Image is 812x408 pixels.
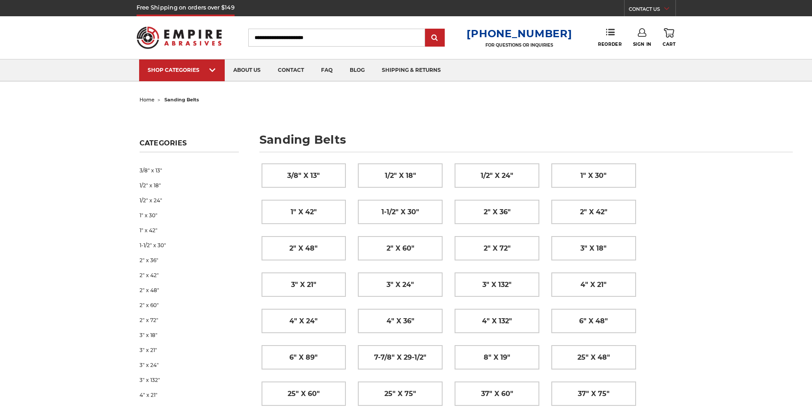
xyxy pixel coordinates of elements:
a: 4" x 21" [140,387,239,402]
span: 2" x 48" [289,241,318,256]
a: 1/2" x 24" [140,193,239,208]
a: 2" x 60" [140,298,239,313]
a: 1-1/2" x 30" [358,200,442,224]
span: 1/2" x 18" [385,169,416,183]
a: 2" x 60" [358,237,442,260]
a: 2" x 72" [455,237,539,260]
img: Empire Abrasives [137,21,222,54]
a: 1" x 42" [262,200,346,224]
span: 7-7/8" x 29-1/2" [374,350,426,365]
a: 3" x 24" [140,358,239,373]
a: 2" x 36" [455,200,539,224]
a: 37" x 60" [455,382,539,405]
span: 1-1/2" x 30" [381,205,419,219]
div: SHOP CATEGORIES [148,67,216,73]
span: 1" x 42" [291,205,317,219]
a: [PHONE_NUMBER] [467,27,572,40]
a: 3" x 24" [358,273,442,296]
span: 25" x 48" [577,350,610,365]
span: 37" x 60" [481,387,513,401]
a: 3/8" x 13" [140,163,239,178]
span: 37" x 75" [578,387,610,401]
a: 1-1/2" x 30" [140,238,239,253]
a: 1/2" x 18" [140,178,239,193]
span: 4" x 24" [289,314,318,328]
a: 2" x 48" [262,237,346,260]
a: 3" x 18" [552,237,636,260]
a: 25" x 60" [262,382,346,405]
a: home [140,97,155,103]
a: 4" x 132" [455,309,539,333]
a: 4" x 21" [552,273,636,296]
a: 1" x 30" [140,208,239,223]
span: 6" x 89" [289,350,318,365]
span: 3" x 21" [291,278,316,292]
span: 3" x 24" [387,278,414,292]
span: Sign In [633,41,651,47]
a: Reorder [598,28,622,47]
a: 7-7/8" x 29-1/2" [358,346,442,369]
a: 3" x 21" [140,343,239,358]
a: 3" x 18" [140,328,239,343]
h5: Categories [140,139,239,152]
a: contact [269,59,312,81]
a: Cart [663,28,675,47]
span: 6" x 48" [579,314,608,328]
a: 1" x 42" [140,223,239,238]
span: 2" x 72" [484,241,511,256]
a: 25" x 48" [552,346,636,369]
a: 3" x 21" [262,273,346,296]
a: faq [312,59,341,81]
a: blog [341,59,373,81]
span: 2" x 42" [580,205,607,219]
a: shipping & returns [373,59,449,81]
span: 4" x 21" [580,278,607,292]
a: 1/2" x 18" [358,164,442,187]
a: about us [225,59,269,81]
a: 6" x 89" [262,346,346,369]
a: CONTACT US [629,4,675,16]
span: 3/8" x 13" [287,169,320,183]
span: 2" x 36" [484,205,511,219]
a: 6" x 48" [552,309,636,333]
span: 25" x 75" [384,387,416,401]
a: 8" x 19" [455,346,539,369]
span: 4" x 132" [482,314,512,328]
a: 2" x 48" [140,283,239,298]
a: 2" x 42" [140,268,239,283]
span: 1" x 30" [580,169,607,183]
span: 2" x 60" [387,241,414,256]
a: 3" x 132" [455,273,539,296]
span: sanding belts [164,97,199,103]
a: 4" x 36" [358,309,442,333]
a: 2" x 36" [140,253,239,268]
a: 1/2" x 24" [455,164,539,187]
p: FOR QUESTIONS OR INQUIRIES [467,42,572,48]
span: Cart [663,41,675,47]
a: 2" x 72" [140,313,239,328]
a: 2" x 42" [552,200,636,224]
a: 37" x 75" [552,382,636,405]
span: 1/2" x 24" [481,169,513,183]
input: Submit [426,30,443,47]
span: 25" x 60" [288,387,320,401]
span: 3" x 132" [482,278,512,292]
span: Reorder [598,41,622,47]
a: 3" x 132" [140,373,239,387]
a: 25" x 75" [358,382,442,405]
a: 4" x 24" [262,309,346,333]
span: 8" x 19" [484,350,510,365]
a: 1" x 30" [552,164,636,187]
span: 3" x 18" [580,241,607,256]
span: 4" x 36" [387,314,414,328]
h1: sanding belts [259,134,793,152]
a: 3/8" x 13" [262,164,346,187]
